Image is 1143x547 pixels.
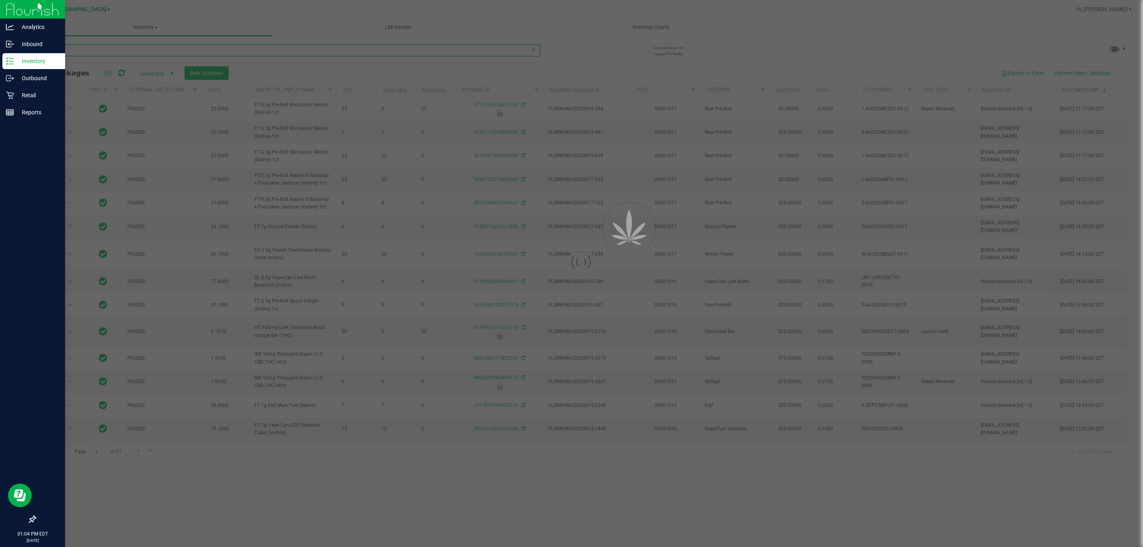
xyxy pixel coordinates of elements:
[6,91,14,99] inline-svg: Retail
[4,537,62,543] p: [DATE]
[8,483,32,507] iframe: Resource center
[6,108,14,116] inline-svg: Reports
[14,73,62,83] p: Outbound
[6,40,14,48] inline-svg: Inbound
[14,39,62,49] p: Inbound
[14,91,62,100] p: Retail
[6,23,14,31] inline-svg: Analytics
[6,57,14,65] inline-svg: Inventory
[14,56,62,66] p: Inventory
[14,108,62,117] p: Reports
[14,22,62,32] p: Analytics
[6,74,14,82] inline-svg: Outbound
[4,530,62,537] p: 01:04 PM EDT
